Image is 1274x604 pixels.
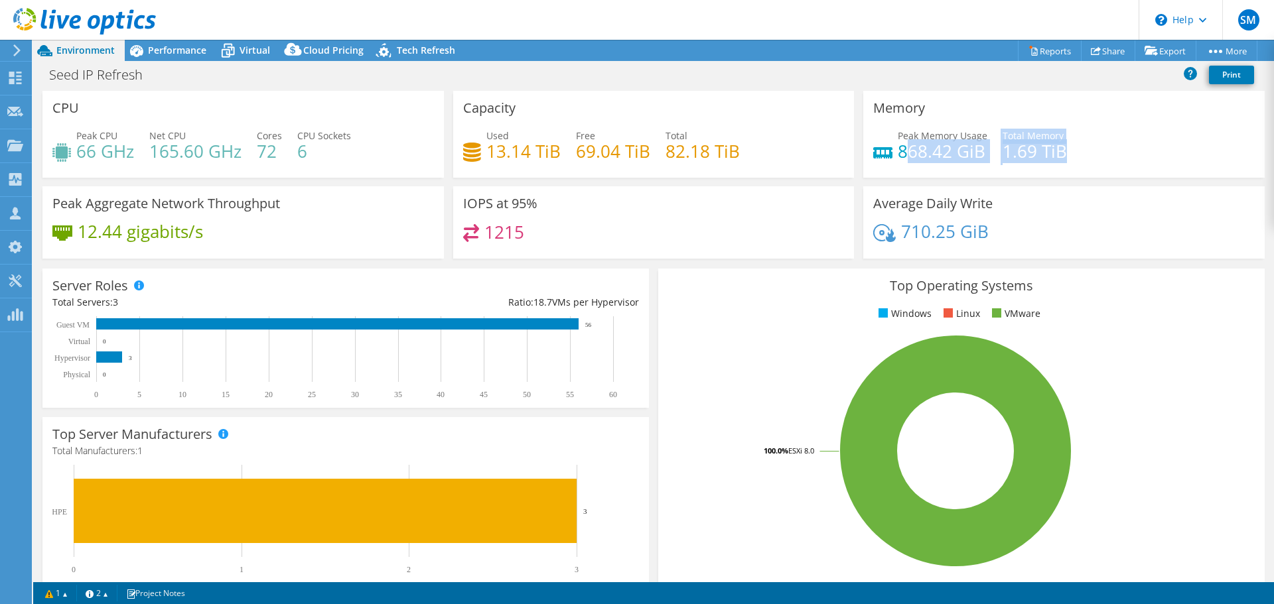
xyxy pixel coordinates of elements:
svg: \n [1155,14,1167,26]
span: CPU Sockets [297,129,351,142]
a: Reports [1018,40,1082,61]
text: 3 [129,355,132,361]
a: 2 [76,585,117,601]
tspan: 100.0% [764,446,788,455]
span: Performance [148,44,206,56]
a: Share [1081,40,1135,61]
text: 35 [394,390,402,399]
li: Linux [940,306,980,321]
text: 25 [308,390,316,399]
span: Peak Memory Usage [898,129,987,142]
span: Total Memory [1003,129,1064,142]
h3: Top Operating Systems [668,278,1255,293]
text: 3 [575,565,579,574]
div: Ratio: VMs per Hypervisor [346,295,639,310]
text: 0 [103,371,106,378]
h4: Total Manufacturers: [52,444,639,458]
li: VMware [989,306,1040,321]
a: More [1196,40,1257,61]
span: Cloud Pricing [303,44,364,56]
text: 45 [480,390,488,399]
text: 0 [72,565,76,574]
text: 50 [523,390,531,399]
span: 1 [137,444,143,457]
a: Project Notes [117,585,194,601]
div: Total Servers: [52,295,346,310]
h3: IOPS at 95% [463,196,537,211]
text: 40 [437,390,445,399]
h4: 165.60 GHz [149,144,242,158]
text: 5 [137,390,141,399]
text: 15 [222,390,230,399]
h4: 69.04 TiB [576,144,650,158]
text: 3 [583,507,587,515]
text: 10 [178,390,186,399]
span: Used [486,129,509,142]
span: 3 [113,296,118,308]
text: 20 [265,390,273,399]
h3: Server Roles [52,278,128,293]
span: 18.7 [533,296,552,308]
text: Guest VM [56,320,90,330]
text: 55 [566,390,574,399]
span: Free [576,129,595,142]
h4: 82.18 TiB [666,144,740,158]
span: Net CPU [149,129,186,142]
span: Peak CPU [76,129,117,142]
h4: 1215 [484,225,524,239]
h4: 66 GHz [76,144,134,158]
span: Virtual [240,44,270,56]
text: Hypervisor [54,353,90,363]
h4: 13.14 TiB [486,144,561,158]
text: 30 [351,390,359,399]
text: 56 [585,322,592,328]
h3: Average Daily Write [873,196,993,211]
h3: Top Server Manufacturers [52,427,212,442]
span: Total [666,129,687,142]
tspan: ESXi 8.0 [788,446,814,455]
span: Environment [56,44,115,56]
a: 1 [36,585,77,601]
text: Virtual [68,337,91,346]
h3: CPU [52,101,79,115]
a: Print [1209,66,1254,84]
text: 1 [240,565,244,574]
text: 0 [94,390,98,399]
h3: Peak Aggregate Network Throughput [52,196,280,211]
h4: 72 [257,144,282,158]
h4: 710.25 GiB [901,224,989,239]
text: Physical [63,370,90,379]
h3: Memory [873,101,925,115]
span: Tech Refresh [397,44,455,56]
text: 0 [103,338,106,345]
text: 60 [609,390,617,399]
li: Windows [875,306,932,321]
text: HPE [52,507,67,516]
h4: 1.69 TiB [1003,144,1067,158]
h1: Seed IP Refresh [43,68,163,82]
h3: Capacity [463,101,516,115]
span: SM [1238,9,1259,30]
h4: 12.44 gigabits/s [78,224,203,239]
a: Export [1135,40,1196,61]
h4: 6 [297,144,351,158]
text: 2 [407,565,411,574]
h4: 868.42 GiB [898,144,987,158]
span: Cores [257,129,282,142]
